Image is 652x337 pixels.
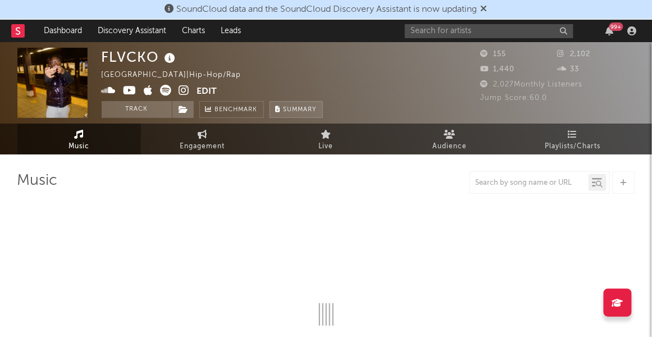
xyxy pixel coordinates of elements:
button: 99+ [606,26,614,35]
a: Live [265,124,388,154]
span: SoundCloud data and the SoundCloud Discovery Assistant is now updating [177,5,477,14]
span: 155 [481,51,507,58]
span: Engagement [180,140,225,153]
a: Dashboard [36,20,90,42]
span: Jump Score: 60.0 [481,94,548,102]
span: 33 [558,66,580,73]
input: Search by song name or URL [470,179,589,188]
span: Benchmark [215,103,258,117]
button: Edit [197,85,217,99]
div: [GEOGRAPHIC_DATA] | Hip-Hop/Rap [102,69,254,82]
span: 1,440 [481,66,515,73]
div: 99 + [609,22,623,31]
span: Audience [432,140,467,153]
a: Leads [213,20,249,42]
span: 2,102 [558,51,591,58]
input: Search for artists [405,24,573,38]
span: Summary [284,107,317,113]
span: 2,027 Monthly Listeners [481,81,583,88]
a: Engagement [141,124,265,154]
button: Summary [270,101,323,118]
a: Benchmark [199,101,264,118]
button: Track [102,101,172,118]
span: Playlists/Charts [545,140,601,153]
span: Live [319,140,334,153]
span: Dismiss [481,5,487,14]
a: Playlists/Charts [512,124,635,154]
a: Discovery Assistant [90,20,174,42]
div: FLVCKO [102,48,179,66]
a: Audience [388,124,512,154]
a: Charts [174,20,213,42]
span: Music [69,140,89,153]
a: Music [17,124,141,154]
